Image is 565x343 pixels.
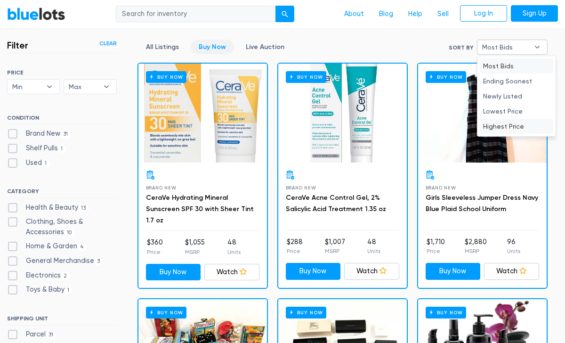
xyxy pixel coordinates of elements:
p: MSRP [325,247,345,255]
span: 2 [61,272,70,280]
li: Lowest Price [480,104,553,119]
li: $360 [147,237,163,256]
span: 4 [77,244,87,251]
label: Toys & Baby [7,285,73,295]
span: Brand New [426,185,456,190]
h6: Buy Now [286,307,327,318]
span: 1 [58,145,66,153]
span: 3 [94,258,103,265]
a: CeraVe Acne Control Gel, 2% Salicylic Acid Treatment 1.35 oz [286,194,386,213]
li: 96 [507,237,520,256]
p: MSRP [185,248,205,256]
a: About [337,5,371,23]
a: Help [401,5,430,23]
span: 31 [60,131,71,139]
span: Min [12,80,41,94]
a: Sign Up [511,5,558,22]
a: Girls Sleeveless Jumper Dress Navy Blue Plaid School Uniform [426,194,538,213]
li: Highest Price [480,119,553,134]
li: $2,880 [465,237,487,256]
span: 13 [78,204,89,212]
label: Home & Garden [7,241,87,252]
a: Buy Now [138,64,267,163]
li: $1,710 [427,237,445,256]
p: MSRP [465,247,487,255]
a: Watch [204,264,259,281]
span: Most Bids [482,40,529,54]
li: $1,007 [325,237,345,256]
input: Search for inventory [116,6,276,23]
h6: Buy Now [426,71,467,83]
span: 31 [46,332,56,339]
label: Used [7,158,50,168]
b: ▾ [527,40,547,54]
label: Electronics [7,270,70,281]
h6: Buy Now [426,307,467,318]
h6: CONDITION [7,114,117,125]
h3: Filter [7,40,28,51]
a: Buy Now [426,263,481,280]
h6: PRICE [7,69,117,76]
li: Most Bids [480,58,553,73]
b: ▾ [97,80,116,94]
h6: Buy Now [146,307,187,318]
span: Max [69,80,98,94]
label: Clothing, Shoes & Accessories [7,217,117,237]
a: Buy Now [286,263,341,280]
p: Price [147,248,163,256]
h6: Buy Now [286,71,327,83]
span: 1 [42,160,50,167]
a: Live Auction [238,40,292,54]
h6: CATEGORY [7,188,117,198]
p: Units [507,247,520,255]
span: 1 [65,287,73,294]
label: Shelf Pulls [7,143,66,154]
a: CeraVe Hydrating Mineral Sunscreen SPF 30 with Sheer Tint 1.7 oz [146,194,254,224]
li: Ending Soonest [480,73,553,89]
label: Parcel [7,329,56,340]
a: Watch [344,263,399,280]
a: Clear [99,39,117,48]
h6: Buy Now [146,71,187,83]
li: 48 [367,237,380,256]
p: Price [287,247,303,255]
p: Price [427,247,445,255]
h6: SHIPPING UNIT [7,315,117,326]
a: Buy Now [191,40,234,54]
span: 10 [64,229,75,237]
li: 48 [227,237,241,256]
p: Units [367,247,380,255]
p: Units [227,248,241,256]
a: Watch [484,263,539,280]
span: Brand New [146,185,177,190]
a: Log In [460,5,507,22]
li: $1,055 [185,237,205,256]
a: Sell [430,5,456,23]
label: Sort By [449,43,473,52]
li: Newly Listed [480,89,553,104]
label: Brand New [7,129,71,139]
span: Brand New [286,185,316,190]
a: Buy Now [146,264,201,281]
a: All Listings [138,40,187,54]
label: General Merchandise [7,256,103,266]
a: Buy Now [278,64,407,163]
a: Blog [371,5,401,23]
label: Health & Beauty [7,203,89,213]
b: ▾ [40,80,59,94]
li: $288 [287,237,303,256]
a: Buy Now [418,64,547,163]
a: BlueLots [7,7,65,21]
